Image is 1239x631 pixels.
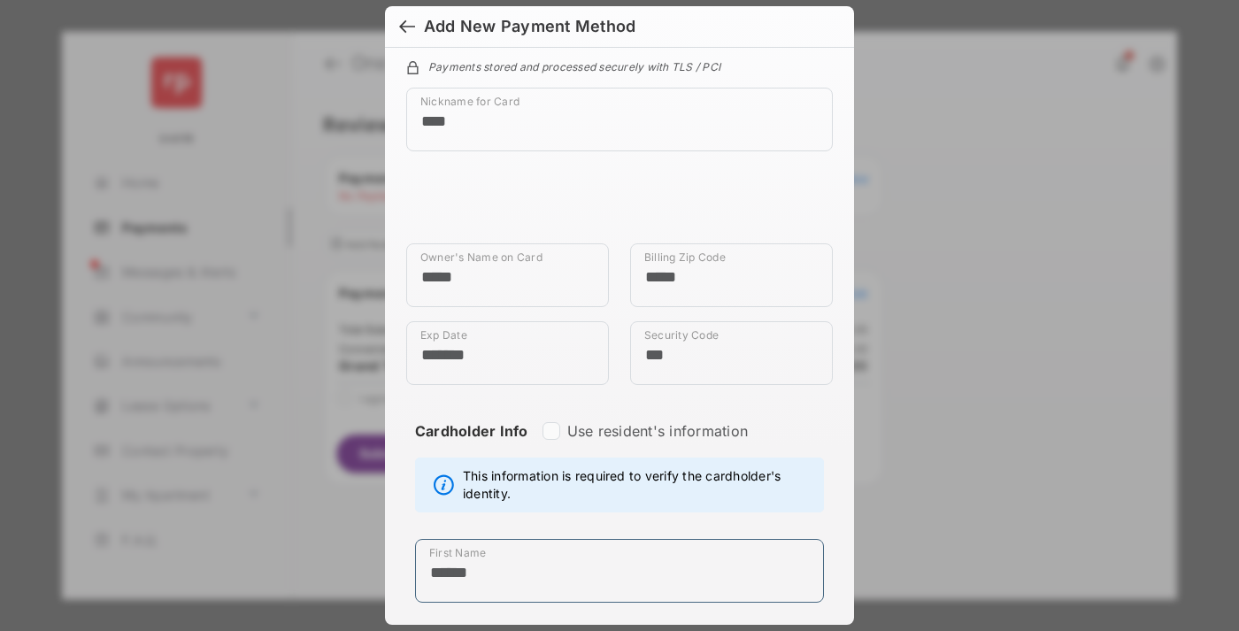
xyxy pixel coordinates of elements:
iframe: Credit card field [406,165,833,243]
div: Payments stored and processed securely with TLS / PCI [406,58,833,73]
label: Use resident's information [567,422,748,440]
strong: Cardholder Info [415,422,528,472]
div: Add New Payment Method [424,17,635,36]
span: This information is required to verify the cardholder's identity. [463,467,814,503]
